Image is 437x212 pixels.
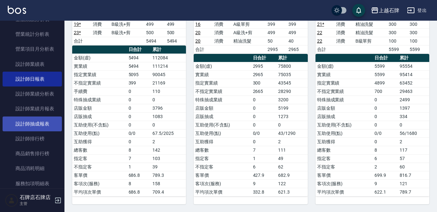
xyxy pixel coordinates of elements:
[72,96,127,104] td: 特殊抽成業績
[373,163,398,171] td: 2
[398,188,429,196] td: 789.7
[3,116,62,131] a: 設計師抽成報表
[110,20,144,28] td: B級洗+剪
[277,171,308,179] td: 682.9
[277,79,308,87] td: 43545
[251,163,277,171] td: 6
[316,179,373,188] td: 客項次(服務)
[110,28,144,37] td: B級洗+剪
[277,188,308,196] td: 621.3
[194,79,251,87] td: 指定實業績
[151,146,186,154] td: 142
[266,28,287,37] td: 499
[127,171,151,179] td: 686.8
[373,171,398,179] td: 699.9
[127,188,151,196] td: 686.8
[127,112,151,121] td: 0
[72,179,127,188] td: 客項次(服務)
[194,62,251,70] td: 金額(虛)
[20,201,53,207] p: 主管
[251,87,277,96] td: 2665
[408,45,429,54] td: 5599
[398,129,429,137] td: 56/1680
[398,112,429,121] td: 334
[72,188,127,196] td: 平均項次單價
[277,112,308,121] td: 1273
[316,137,373,146] td: 互助獲得
[408,20,429,28] td: 300
[387,28,408,37] td: 300
[72,146,127,154] td: 總客數
[251,62,277,70] td: 2995
[151,96,186,104] td: 0
[316,129,373,137] td: 互助使用(點)
[194,171,251,179] td: 客單價
[127,154,151,163] td: 7
[151,154,186,163] td: 103
[194,163,251,171] td: 不指定客
[251,171,277,179] td: 427.9
[251,121,277,129] td: 0
[287,37,308,45] td: 40
[72,87,127,96] td: 手續費
[232,28,266,37] td: A級洗+剪
[232,37,266,45] td: 精油洗髮
[398,163,429,171] td: 60
[373,104,398,112] td: 0
[72,137,127,146] td: 互助獲得
[194,45,213,54] td: 合計
[277,154,308,163] td: 49
[127,62,151,70] td: 5494
[277,104,308,112] td: 5199
[72,121,127,129] td: 互助使用(不含點)
[3,42,62,56] a: 營業項目月分析表
[387,37,408,45] td: 100
[373,62,398,70] td: 5599
[373,79,398,87] td: 4899
[251,146,277,154] td: 7
[151,179,186,188] td: 158
[194,137,251,146] td: 互助獲得
[195,30,200,35] a: 20
[387,20,408,28] td: 300
[398,62,429,70] td: 95554
[72,129,127,137] td: 互助使用(點)
[287,28,308,37] td: 499
[354,37,387,45] td: B級單剪
[251,79,277,87] td: 300
[373,87,398,96] td: 700
[144,20,165,28] td: 499
[72,70,127,79] td: 指定實業績
[3,146,62,161] a: 商品銷售排行榜
[251,129,277,137] td: 0/0
[151,45,186,54] th: 累計
[317,38,322,44] a: 22
[72,45,186,197] table: a dense table
[398,179,429,188] td: 121
[316,70,373,79] td: 實業績
[3,72,62,86] a: 設計師日報表
[408,28,429,37] td: 300
[316,112,373,121] td: 店販抽成
[194,179,251,188] td: 客項次(服務)
[398,96,429,104] td: 2499
[379,6,399,15] div: 上越石牌
[398,54,429,62] th: 累計
[277,137,308,146] td: 2
[127,129,151,137] td: 0/0
[277,70,308,79] td: 75035
[316,54,429,197] table: a dense table
[5,194,18,207] img: Person
[165,37,186,45] td: 5494
[127,137,151,146] td: 0
[194,96,251,104] td: 特殊抽成業績
[316,188,373,196] td: 平均項次單價
[277,146,308,154] td: 111
[232,20,266,28] td: A級單剪
[151,87,186,96] td: 110
[316,96,373,104] td: 特殊抽成業績
[151,79,186,87] td: 21169
[408,37,429,45] td: 100
[72,79,127,87] td: 不指定實業績
[277,163,308,171] td: 62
